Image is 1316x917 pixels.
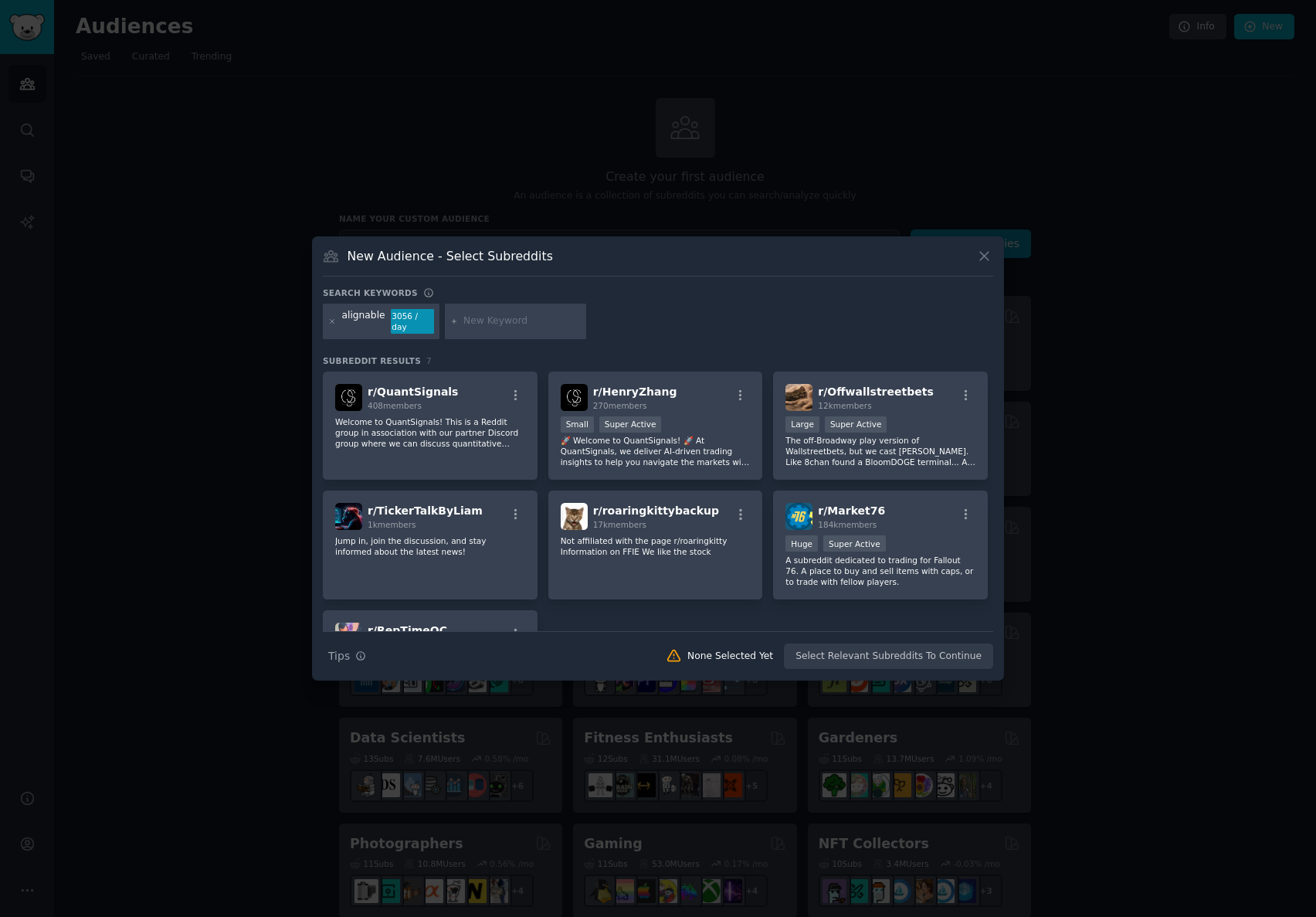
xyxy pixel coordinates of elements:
[818,385,933,398] span: r/ Offwallstreetbets
[785,416,819,433] div: Large
[561,503,588,530] img: roaringkittybackup
[561,535,751,557] p: Not affiliated with the page r/roaringkitty Information on FFIE We like the stock
[599,416,662,433] div: Super Active
[818,504,885,517] span: r/ Market76
[818,401,871,410] span: 12k members
[391,309,434,334] div: 3056 / day
[785,555,975,587] p: A subreddit dedicated to trading for Fallout 76. A place to buy and sell items with caps, or to t...
[335,416,525,449] p: Welcome to QuantSignals! This is a Reddit group in association with our partner Discord group whe...
[825,416,887,433] div: Super Active
[328,648,350,664] span: Tips
[818,520,877,529] span: 184k members
[335,503,362,530] img: TickerTalkByLiam
[561,384,588,411] img: HenryZhang
[335,623,362,650] img: RepTimeQC
[785,535,818,552] div: Huge
[785,503,812,530] img: Market76
[368,504,483,517] span: r/ TickerTalkByLiam
[335,384,362,411] img: QuantSignals
[593,504,719,517] span: r/ roaringkittybackup
[593,401,647,410] span: 270 members
[593,385,677,398] span: r/ HenryZhang
[561,435,751,467] p: 🚀 Welcome to QuantSignals! 🚀 At QuantSignals, we deliver AI-driven trading insights to help you n...
[823,535,886,552] div: Super Active
[323,355,421,366] span: Subreddit Results
[463,314,581,328] input: New Keyword
[335,535,525,557] p: Jump in, join the discussion, and stay informed about the latest news!
[368,385,458,398] span: r/ QuantSignals
[785,384,812,411] img: Offwallstreetbets
[426,356,432,365] span: 7
[323,287,418,298] h3: Search keywords
[368,401,422,410] span: 408 members
[342,309,385,334] div: alignable
[593,520,646,529] span: 17k members
[368,520,416,529] span: 1k members
[785,435,975,467] p: The off-Broadway play version of Wallstreetbets, but we cast [PERSON_NAME]. Like 8chan found a Bl...
[687,650,773,664] div: None Selected Yet
[348,248,553,264] h3: New Audience - Select Subreddits
[561,416,594,433] div: Small
[323,643,371,670] button: Tips
[368,624,447,637] span: r/ RepTimeQC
